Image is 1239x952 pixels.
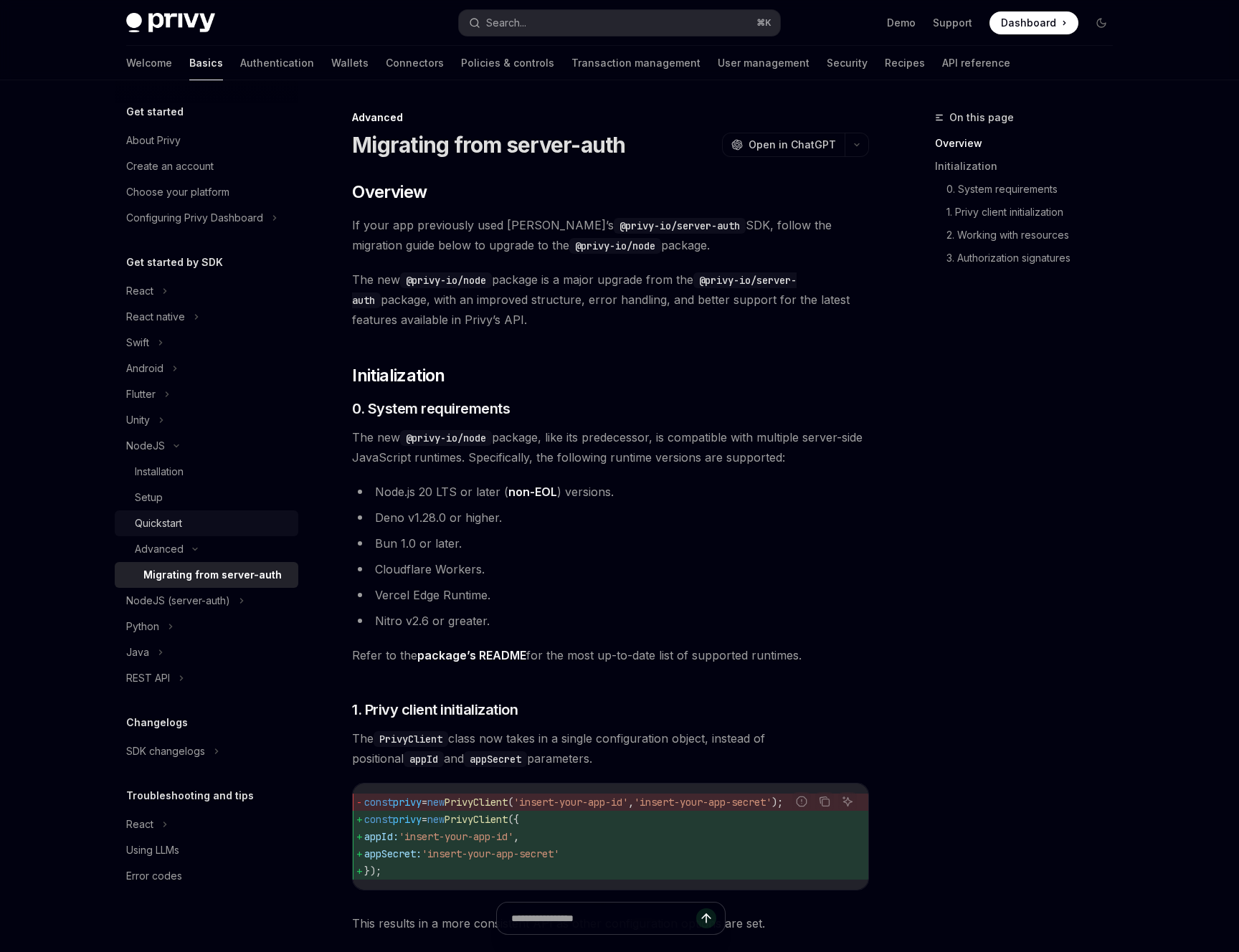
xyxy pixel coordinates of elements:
a: Migrating from server-auth [115,562,298,588]
span: PrivyClient [445,813,508,826]
a: Wallets [331,46,369,80]
div: Unity [126,411,150,429]
span: ( [508,796,513,809]
span: Initialization [352,364,445,387]
a: Quickstart [115,510,298,536]
code: PrivyClient [374,731,448,747]
a: Demo [887,16,916,30]
button: Send message [696,908,716,928]
span: new [427,813,445,826]
span: const [364,813,393,826]
button: Report incorrect code [792,792,811,811]
span: The class now takes in a single configuration object, instead of positional and parameters. [352,728,869,768]
span: Dashboard [1001,16,1056,30]
div: React [126,282,153,300]
a: 3. Authorization signatures [946,247,1124,270]
button: Ask AI [838,792,857,811]
a: Basics [189,46,223,80]
h1: Migrating from server-auth [352,132,626,158]
span: PrivyClient [445,796,508,809]
button: Copy the contents from the code block [815,792,834,811]
a: Connectors [386,46,444,80]
a: Choose your platform [115,179,298,205]
div: Installation [135,463,184,480]
span: ); [772,796,783,809]
li: Nitro v2.6 or greater. [352,611,869,631]
span: = [422,813,427,826]
a: 2. Working with resources [946,224,1124,247]
li: Deno v1.28.0 or higher. [352,508,869,528]
div: React [126,816,153,833]
div: Search... [486,14,526,32]
a: User management [718,46,810,80]
span: appId: [364,830,399,843]
span: Overview [352,181,427,204]
span: }); [364,865,381,877]
span: appSecret: [364,847,422,860]
li: Node.js 20 LTS or later ( ) versions. [352,482,869,502]
span: The new package, like its predecessor, is compatible with multiple server-side JavaScript runtime... [352,427,869,467]
a: non-EOL [508,485,557,500]
span: , [628,796,634,809]
a: Error codes [115,863,298,889]
h5: Changelogs [126,714,188,731]
li: Vercel Edge Runtime. [352,585,869,605]
li: Cloudflare Workers. [352,559,869,579]
a: Setup [115,485,298,510]
li: Bun 1.0 or later. [352,533,869,553]
a: Overview [935,132,1124,155]
div: Android [126,360,163,377]
div: Python [126,618,159,635]
div: Java [126,644,149,661]
span: new [427,796,445,809]
span: , [513,830,519,843]
div: NodeJS [126,437,165,454]
a: Policies & controls [461,46,554,80]
div: Choose your platform [126,184,229,201]
a: package’s README [417,648,526,663]
span: Refer to the for the most up-to-date list of supported runtimes. [352,645,869,665]
span: The new package is a major upgrade from the package, with an improved structure, error handling, ... [352,270,869,330]
a: Authentication [240,46,314,80]
span: On this page [949,109,1014,126]
h5: Troubleshooting and tips [126,787,254,804]
h5: Get started [126,103,184,120]
button: Toggle dark mode [1090,11,1113,34]
a: Recipes [885,46,925,80]
div: Using LLMs [126,842,179,859]
a: 1. Privy client initialization [946,201,1124,224]
div: Setup [135,489,163,506]
a: Welcome [126,46,172,80]
a: Create an account [115,153,298,179]
span: 1. Privy client initialization [352,700,518,720]
a: Installation [115,459,298,485]
a: Support [933,16,972,30]
span: const [364,796,393,809]
div: About Privy [126,132,181,149]
span: 'insert-your-app-secret' [634,796,772,809]
a: 0. System requirements [946,178,1124,201]
a: About Privy [115,128,298,153]
div: Create an account [126,158,214,175]
div: Error codes [126,867,182,885]
a: Using LLMs [115,837,298,863]
span: privy [393,813,422,826]
code: appSecret [464,751,527,767]
button: Search...⌘K [459,10,780,36]
span: 'insert-your-app-id' [513,796,628,809]
a: API reference [942,46,1010,80]
div: SDK changelogs [126,743,205,760]
div: Migrating from server-auth [143,566,282,584]
span: = [422,796,427,809]
div: Configuring Privy Dashboard [126,209,263,227]
div: Flutter [126,386,156,403]
span: 0. System requirements [352,399,510,419]
div: REST API [126,670,170,687]
code: @privy-io/node [400,272,492,288]
code: appId [404,751,444,767]
code: @privy-io/node [569,238,661,254]
span: privy [393,796,422,809]
h5: Get started by SDK [126,254,223,271]
span: 'insert-your-app-id' [399,830,513,843]
div: Swift [126,334,149,351]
